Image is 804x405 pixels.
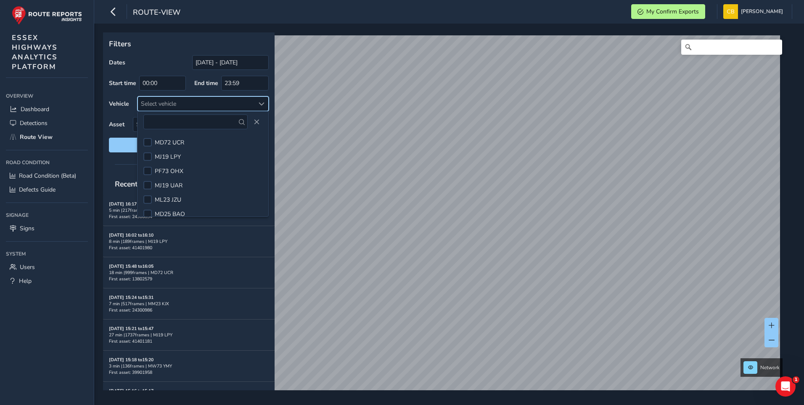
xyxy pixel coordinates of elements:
p: Filters [109,38,269,49]
span: Recent trips [109,173,162,195]
a: Users [6,260,88,274]
span: First asset: 41401980 [109,245,152,251]
label: Dates [109,59,125,67]
canvas: Map [106,35,780,400]
strong: [DATE] 16:02 to 16:10 [109,232,153,238]
span: My Confirm Exports [646,8,699,16]
span: ML23 JZU [155,196,181,204]
a: Detections [6,116,88,130]
strong: [DATE] 16:17 to 16:22 [109,201,153,207]
div: 5 min | 217 frames | PF73 0JL [109,207,269,213]
span: First asset: 24300834 [109,213,152,220]
span: [PERSON_NAME] [741,4,783,19]
span: Road Condition (Beta) [19,172,76,180]
span: 1 [793,376,799,383]
label: End time [194,79,218,87]
span: First asset: 13802579 [109,276,152,282]
button: [PERSON_NAME] [723,4,786,19]
span: Route View [20,133,53,141]
span: PF73 OHX [155,167,183,175]
button: Reset filters [109,138,269,152]
span: Select an asset code [133,117,254,131]
input: Search [681,40,782,55]
strong: [DATE] 15:24 to 15:31 [109,294,153,301]
span: Users [20,263,35,271]
span: Network [760,364,780,371]
span: Defects Guide [19,186,56,194]
span: Reset filters [115,141,262,149]
div: 7 min | 517 frames | MM23 KJX [109,301,269,307]
div: System [6,248,88,260]
label: Asset [109,120,124,128]
span: Detections [20,119,48,127]
span: MD25 BAO [155,210,185,218]
button: Close [251,116,262,128]
span: First asset: 39901958 [109,369,152,376]
a: Route View [6,130,88,144]
span: MJ19 LPY [155,153,181,161]
span: Signs [20,224,34,232]
span: route-view [133,7,180,19]
span: MJ19 UAR [155,181,182,189]
div: Road Condition [6,156,88,169]
div: 8 min | 189 frames | MJ19 LPY [109,238,269,245]
div: Overview [6,90,88,102]
img: rr logo [12,6,82,25]
label: Vehicle [109,100,129,108]
strong: [DATE] 15:18 to 15:20 [109,357,153,363]
span: First asset: 41401181 [109,338,152,344]
span: ESSEX HIGHWAYS ANALYTICS PLATFORM [12,33,58,72]
strong: [DATE] 15:48 to 16:05 [109,263,153,269]
span: Help [19,277,32,285]
a: Signs [6,221,88,235]
span: Dashboard [21,105,49,113]
button: My Confirm Exports [631,4,705,19]
span: First asset: 24300986 [109,307,152,313]
a: Help [6,274,88,288]
div: 18 min | 999 frames | MD72 UCR [109,269,269,276]
label: Start time [109,79,136,87]
a: Defects Guide [6,183,88,197]
span: MD72 UCR [155,139,184,147]
a: Dashboard [6,102,88,116]
div: 3 min | 136 frames | MW73 YMY [109,363,269,369]
iframe: Intercom live chat [775,376,796,397]
strong: [DATE] 15:16 to 15:17 [109,388,153,394]
strong: [DATE] 15:21 to 15:47 [109,325,153,332]
div: Select vehicle [138,97,254,111]
div: Signage [6,209,88,221]
a: Road Condition (Beta) [6,169,88,183]
div: 27 min | 1737 frames | MJ19 LPY [109,332,269,338]
img: diamond-layout [723,4,738,19]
